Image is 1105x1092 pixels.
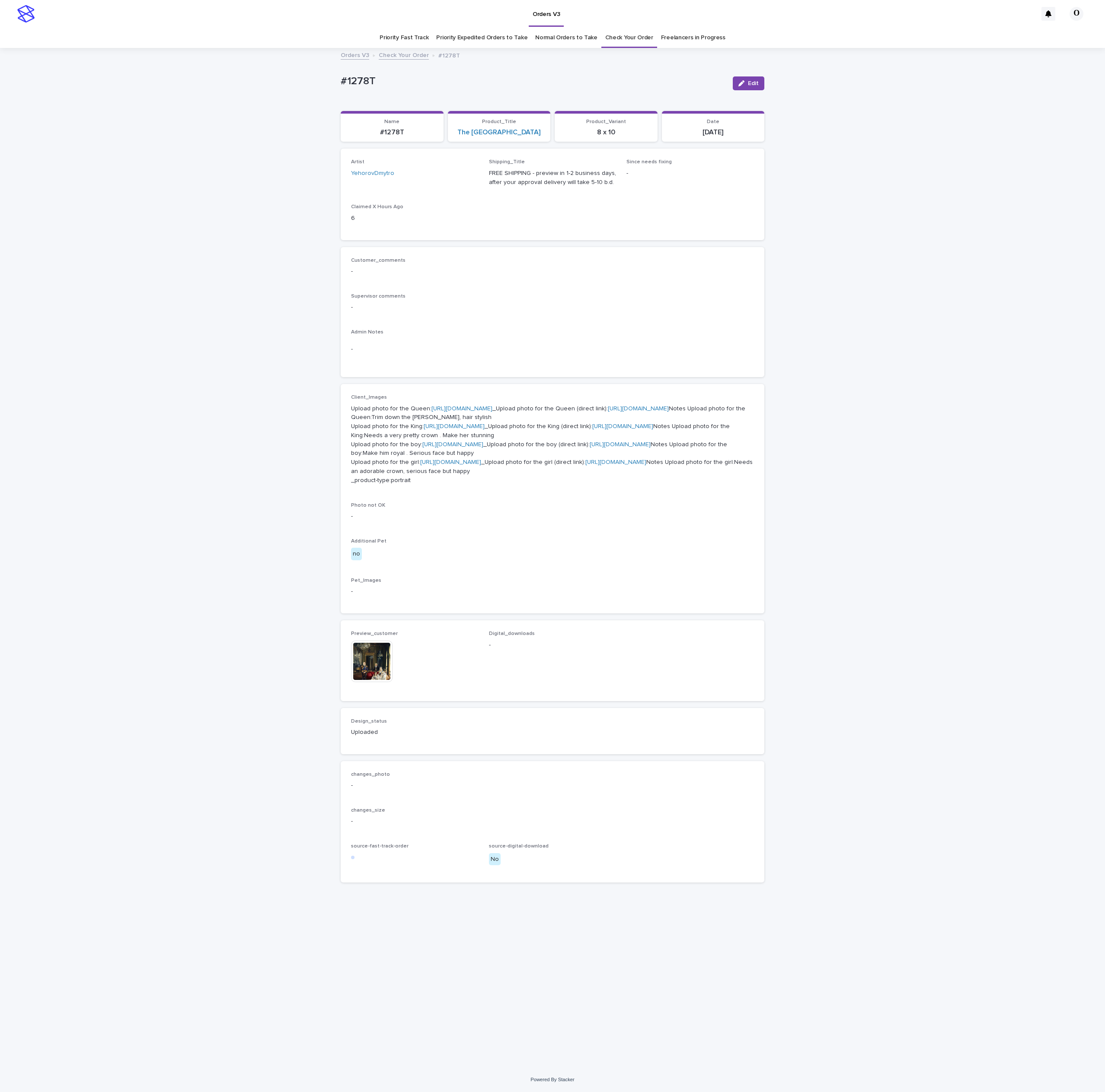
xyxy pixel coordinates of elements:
[351,303,754,312] p: -
[351,781,754,790] p: -
[384,119,399,124] span: Name
[379,50,429,60] a: Check Your Order
[489,853,501,866] div: No
[590,441,651,448] a: [URL][DOMAIN_NAME]
[351,512,754,521] p: -
[351,294,406,299] span: Supervisor comments
[586,119,626,124] span: Product_Variant
[438,50,460,60] p: #1278T
[420,459,481,465] a: [URL][DOMAIN_NAME]
[380,28,428,48] a: Priority Fast Track
[351,817,754,826] p: -
[535,28,597,48] a: Normal Orders to Take
[351,587,754,596] p: -
[489,169,616,187] p: FREE SHIPPING - preview in 1-2 business days, after your approval delivery will take 5-10 b.d.
[351,772,390,777] span: changes_photo
[626,159,672,165] span: Since needs fixing
[17,5,35,22] img: stacker-logo-s-only.png
[424,423,485,429] a: [URL][DOMAIN_NAME]
[351,169,394,178] a: YehorovDmytro
[351,214,479,223] p: 6
[351,503,385,508] span: Photo not OK
[436,28,527,48] a: Priority Expedited Orders to Take
[748,80,759,86] span: Edit
[733,76,764,90] button: Edit
[351,159,364,165] span: Artist
[489,631,535,636] span: Digital_downloads
[530,1077,574,1082] a: Powered By Stacker
[351,267,754,276] p: -
[351,404,754,485] p: Upload photo for the Queen: _Upload photo for the Queen (direct link): Notes Upload photo for the...
[351,258,406,263] span: Customer_comments
[351,395,387,400] span: Client_Images
[351,548,362,560] div: no
[457,128,540,136] a: The [GEOGRAPHIC_DATA]
[489,159,525,165] span: Shipping_Title
[626,169,754,178] p: -
[351,345,754,354] p: -
[489,844,549,849] span: source-digital-download
[667,128,760,136] p: [DATE]
[489,641,616,650] p: -
[351,808,385,813] span: changes_size
[341,50,369,60] a: Orders V3
[482,119,516,124] span: Product_Title
[351,204,403,210] span: Claimed X Hours Ago
[351,539,386,544] span: Additional Pet
[661,28,725,48] a: Freelancers in Progress
[341,75,726,88] p: #1278T
[351,578,381,583] span: Pet_Images
[351,719,387,724] span: Design_status
[1070,7,1083,21] div: О
[422,441,483,448] a: [URL][DOMAIN_NAME]
[351,728,479,737] p: Uploaded
[585,459,646,465] a: [URL][DOMAIN_NAME]
[605,28,653,48] a: Check Your Order
[707,119,719,124] span: Date
[560,128,652,136] p: 8 x 10
[351,330,383,335] span: Admin Notes
[608,406,669,412] a: [URL][DOMAIN_NAME]
[592,423,653,429] a: [URL][DOMAIN_NAME]
[351,631,398,636] span: Preview_customer
[346,128,438,136] p: #1278T
[351,844,409,849] span: source-fast-track-order
[431,406,492,412] a: [URL][DOMAIN_NAME]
